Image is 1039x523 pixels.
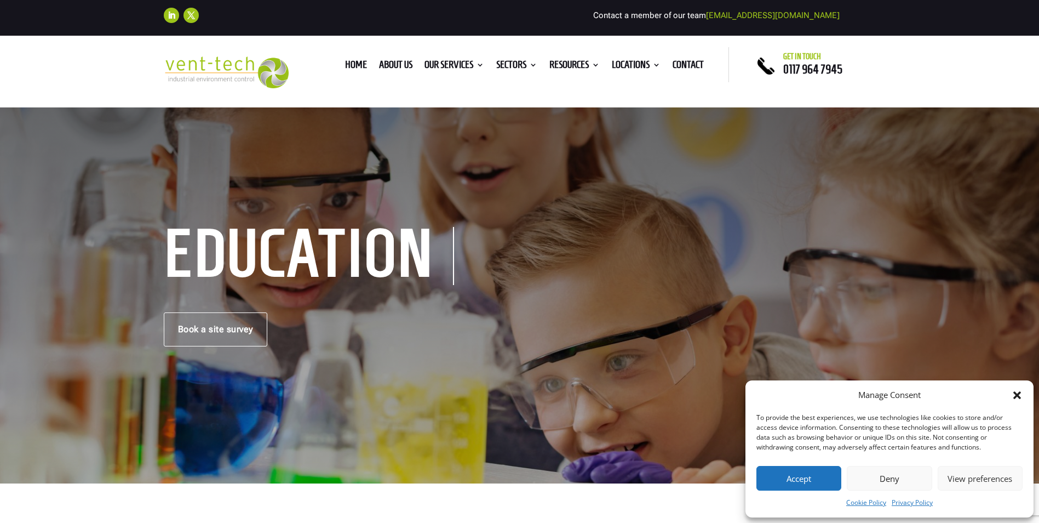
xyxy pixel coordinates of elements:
a: Resources [549,61,600,73]
div: To provide the best experiences, we use technologies like cookies to store and/or access device i... [756,413,1021,452]
a: 0117 964 7945 [783,62,842,76]
a: Privacy Policy [892,496,933,509]
a: Sectors [496,61,537,73]
a: Cookie Policy [846,496,886,509]
span: Contact a member of our team [593,10,840,20]
button: View preferences [938,466,1023,491]
button: Deny [847,466,932,491]
a: Book a site survey [164,312,267,346]
h1: education [164,227,454,285]
a: Our Services [424,61,484,73]
img: 2023-09-27T08_35_16.549ZVENT-TECH---Clear-background [164,56,289,89]
button: Accept [756,466,841,491]
div: Close dialog [1012,390,1023,401]
a: Locations [612,61,661,73]
a: Contact [673,61,704,73]
a: Follow on LinkedIn [164,8,179,23]
a: Home [345,61,367,73]
a: [EMAIL_ADDRESS][DOMAIN_NAME] [706,10,840,20]
span: Get in touch [783,52,821,61]
div: Manage Consent [858,389,921,402]
a: Follow on X [183,8,199,23]
a: About us [379,61,412,73]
